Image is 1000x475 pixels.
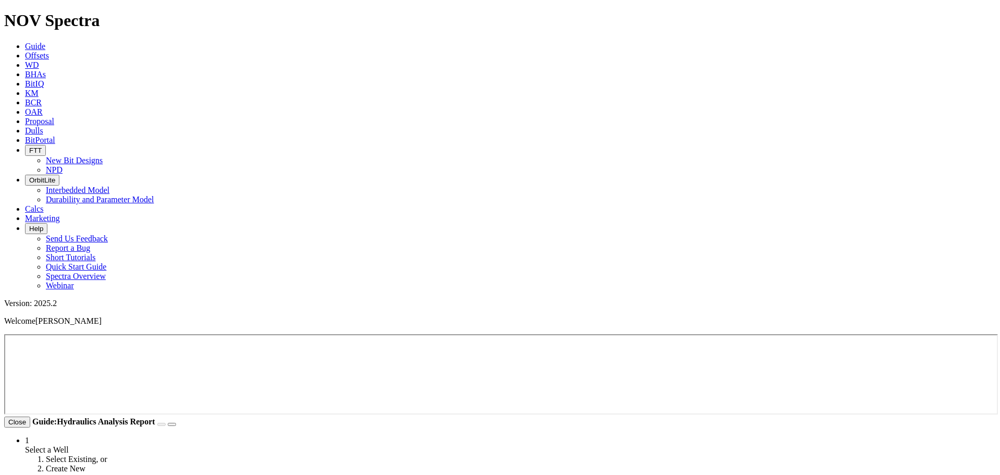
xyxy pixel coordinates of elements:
span: Select a Well [25,445,69,454]
div: Version: 2025.2 [4,299,996,308]
a: OAR [25,107,43,116]
span: Hydraulics Analysis Report [57,417,155,426]
h1: NOV Spectra [4,11,996,30]
a: Marketing [25,214,60,223]
a: Interbedded Model [46,186,109,194]
a: Proposal [25,117,54,126]
span: Help [29,225,43,233]
a: Guide [25,42,45,51]
a: Offsets [25,51,49,60]
a: NPD [46,165,63,174]
button: Help [25,223,47,234]
a: Short Tutorials [46,253,96,262]
a: Report a Bug [46,243,90,252]
span: OrbitLite [29,176,55,184]
a: Dulls [25,126,43,135]
a: Send Us Feedback [46,234,108,243]
a: BCR [25,98,42,107]
button: OrbitLite [25,175,59,186]
a: KM [25,89,39,98]
a: WD [25,60,39,69]
span: Select Existing, or [46,455,107,464]
a: BHAs [25,70,46,79]
button: FTT [25,145,46,156]
a: BitPortal [25,136,55,144]
a: Durability and Parameter Model [46,195,154,204]
a: Quick Start Guide [46,262,106,271]
a: Webinar [46,281,74,290]
a: BitIQ [25,79,44,88]
strong: Guide: [32,417,157,426]
a: Spectra Overview [46,272,106,281]
span: Create New [46,464,85,473]
span: FTT [29,147,42,154]
span: [PERSON_NAME] [35,316,102,325]
button: Close [4,417,30,428]
div: 1 [25,436,996,445]
a: Calcs [25,204,44,213]
a: New Bit Designs [46,156,103,165]
p: Welcome [4,316,996,326]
